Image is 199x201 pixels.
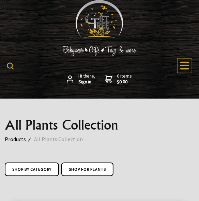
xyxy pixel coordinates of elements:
[61,163,113,176] a: Shop for Plants
[117,73,132,85] span: 0 items
[5,163,59,176] a: Shop by Category
[117,79,132,85] strong: $0.00
[105,73,132,85] a: 0 items$0.00
[34,135,91,144] a: All Plants Collection
[78,73,96,85] span: Hi there,
[48,46,151,56] img: Babywear - Gifts - Toys & more
[5,118,194,132] h1: All Plants Collection
[67,73,95,85] a: Hi there,Sign in
[7,63,14,69] img: product search
[5,135,34,144] a: Products
[78,79,96,85] strong: Sign in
